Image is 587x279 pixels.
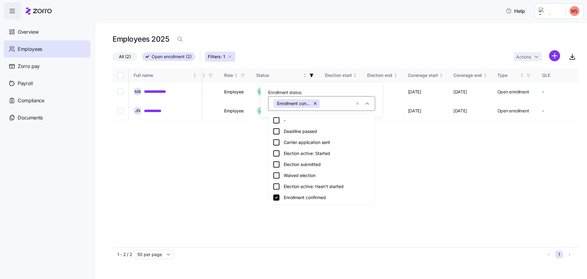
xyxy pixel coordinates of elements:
[408,108,421,114] span: [DATE]
[18,80,33,87] span: Payroll
[273,183,371,190] div: Election active: Hasn't started
[205,52,235,62] button: Filters: 1
[273,139,371,146] div: Carrier application sent
[18,62,40,70] span: Zorro pay
[408,89,421,95] span: [DATE]
[303,73,307,77] div: Not sorted
[570,6,579,16] img: 2036fec1cf29fd21ec70dd10b3e8dc14
[117,251,132,258] span: 1 - 2 / 2
[129,68,202,82] th: Full nameNot sorted
[18,28,39,36] span: Overview
[273,161,371,168] div: Election submitted
[545,251,553,258] button: Previous page
[393,73,398,77] div: Not sorted
[219,68,251,82] th: RoleNot sorted
[497,72,519,79] div: Type
[367,72,392,79] div: Election end
[516,55,531,59] span: Actions
[4,109,90,126] a: Documents
[135,90,141,94] span: M B
[403,68,449,82] th: Coverage startNot sorted
[219,82,251,101] td: Employee
[134,72,192,79] div: Full name
[408,72,438,79] div: Coverage start
[208,54,225,60] span: Filters: 1
[549,50,560,61] svg: add icon
[4,23,90,40] a: Overview
[117,72,124,78] input: Select all records
[273,128,371,135] div: Deadline passed
[273,150,371,157] div: Election active: Started
[117,108,124,114] input: Select record 2
[566,251,574,258] button: Next page
[119,53,131,61] span: All (2)
[256,72,302,79] div: Status
[234,73,238,77] div: Not sorted
[4,58,90,75] a: Zorro pay
[520,73,524,77] div: Not sorted
[273,172,371,179] div: Waived election
[193,73,197,77] div: Not sorted
[268,89,302,96] span: Enrollment status:
[362,68,403,82] th: Election endNot sorted
[117,89,124,95] input: Select record 1
[113,34,169,44] h1: Employees 2025
[320,68,363,82] th: Election startNot sorted
[277,99,311,108] span: Enrollment confirmed
[18,114,43,122] span: Documents
[18,97,44,104] span: Compliance
[453,89,467,95] span: [DATE]
[202,73,206,77] div: Not sorted
[4,75,90,92] a: Payroll
[453,108,467,114] span: [DATE]
[453,72,482,79] div: Coverage end
[539,7,561,15] img: Employer logo
[555,251,563,258] button: 1
[251,68,320,82] th: StatusNot sorted
[224,72,233,79] div: Role
[497,108,529,114] span: Open enrollment
[273,117,371,124] div: -
[449,68,493,82] th: Coverage endNot sorted
[501,5,530,17] button: Help
[135,109,140,113] span: J N
[18,45,42,53] span: Employees
[493,68,537,82] th: TypeNot sorted
[353,73,357,77] div: Not sorted
[273,194,371,201] div: Enrollment confirmed
[219,101,251,120] td: Employee
[506,7,525,15] span: Help
[152,53,192,61] span: Open enrollment (2)
[4,92,90,109] a: Compliance
[325,72,352,79] div: Election start
[514,52,542,61] button: Actions
[4,40,90,58] a: Employees
[483,73,487,77] div: Not sorted
[439,73,443,77] div: Not sorted
[497,89,529,95] span: Open enrollment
